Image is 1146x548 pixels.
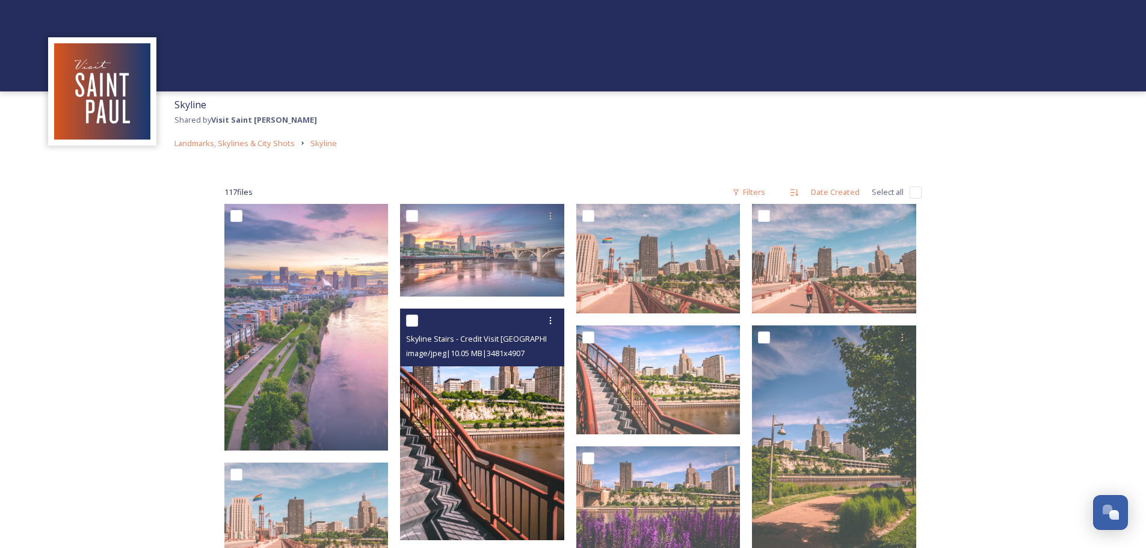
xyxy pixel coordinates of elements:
img: Pride Flags - - Credit Visit Saint Paul-80.jpg [752,204,916,313]
img: Downtown Saint Paul aerial skyline with reflection of Mississippi River.jpeg [224,204,389,451]
span: Shared by [174,114,317,125]
span: Skyline Stairs - Credit Visit [GEOGRAPHIC_DATA][PERSON_NAME]-78.jpg [406,333,660,344]
a: Landmarks, Skylines & City Shots [174,136,295,150]
img: Pride Flags - - Credit Visit Saint Paul-81.jpg [576,204,741,313]
img: Skyline Stairs - Credit Visit Saint Paul-78.jpg [400,309,564,540]
button: Open Chat [1093,495,1128,530]
span: image/jpeg | 10.05 MB | 3481 x 4907 [406,348,525,359]
span: Skyline [174,98,206,111]
div: Date Created [805,180,866,204]
img: Skyline Stairs - Credit Visit Saint Paul-77.jpg [576,325,741,434]
strong: Visit Saint [PERSON_NAME] [211,114,317,125]
span: Skyline [310,138,337,149]
span: 117 file s [224,186,253,198]
span: Landmarks, Skylines & City Shots [174,138,295,149]
span: Select all [872,186,904,198]
div: Filters [726,180,771,204]
a: Skyline [310,136,337,150]
img: Downtown Saint Paul skyline with Mississippi River Refection summer sunset.jpeg [400,204,564,297]
img: Visit%20Saint%20Paul%20Updated%20Profile%20Image.jpg [54,43,150,140]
